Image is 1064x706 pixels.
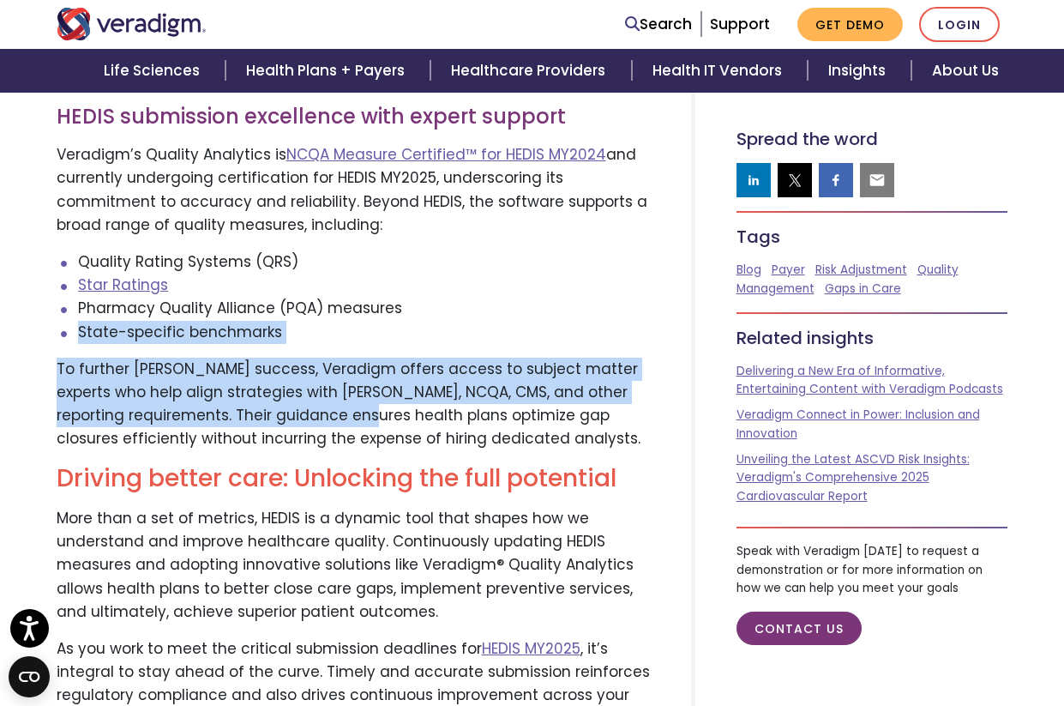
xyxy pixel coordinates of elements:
a: Blog [736,262,761,278]
li: Pharmacy Quality Alliance (PQA) measures [78,297,650,320]
a: Get Demo [797,8,903,41]
img: linkedin sharing button [745,172,762,189]
a: Payer [772,262,805,278]
a: Healthcare Providers [430,49,631,93]
a: Login [919,7,1000,42]
a: Support [710,14,770,34]
button: Open CMP widget [9,656,50,697]
a: Contact Us [736,612,862,645]
iframe: Drift Chat Widget [978,620,1043,685]
li: Quality Rating Systems (QRS) [78,250,650,274]
a: HEDIS MY2025 [482,638,580,659]
img: facebook sharing button [827,172,845,189]
a: Health IT Vendors [632,49,808,93]
h5: Tags [736,226,1008,247]
a: Delivering a New Era of Informative, Entertaining Content with Veradigm Podcasts [736,363,1003,398]
h5: Related insights [736,328,1008,348]
h2: Driving better care: Unlocking the full potential [57,464,650,493]
a: Life Sciences [83,49,225,93]
a: About Us [911,49,1019,93]
a: Veradigm Connect in Power: Inclusion and Innovation [736,407,980,442]
a: Risk Adjustment [815,262,907,278]
p: Speak with Veradigm [DATE] to request a demonstration or for more information on how we can help ... [736,542,1008,598]
p: Veradigm’s Quality Analytics is and currently undergoing certification for HEDIS MY2025, undersco... [57,143,650,237]
img: email sharing button [869,172,886,189]
h5: Spread the word [736,129,1008,149]
img: twitter sharing button [786,172,803,189]
p: More than a set of metrics, HEDIS is a dynamic tool that shapes how we understand and improve hea... [57,507,650,624]
a: Unveiling the Latest ASCVD Risk Insights: Veradigm's Comprehensive 2025 Cardiovascular Report [736,451,970,505]
a: Gaps in Care [825,281,901,297]
img: Veradigm logo [57,8,207,40]
p: To further [PERSON_NAME] success, Veradigm offers access to subject matter experts who help align... [57,358,650,451]
li: State-specific benchmarks [78,321,650,344]
a: Search [625,13,692,36]
h3: HEDIS submission excellence with expert support [57,105,650,130]
a: Star Ratings [78,275,168,295]
a: Health Plans + Payers [225,49,430,93]
a: Insights [808,49,911,93]
a: NCQA Measure Certified™ for HEDIS MY2024 [286,144,606,165]
a: Quality Management [736,262,959,297]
